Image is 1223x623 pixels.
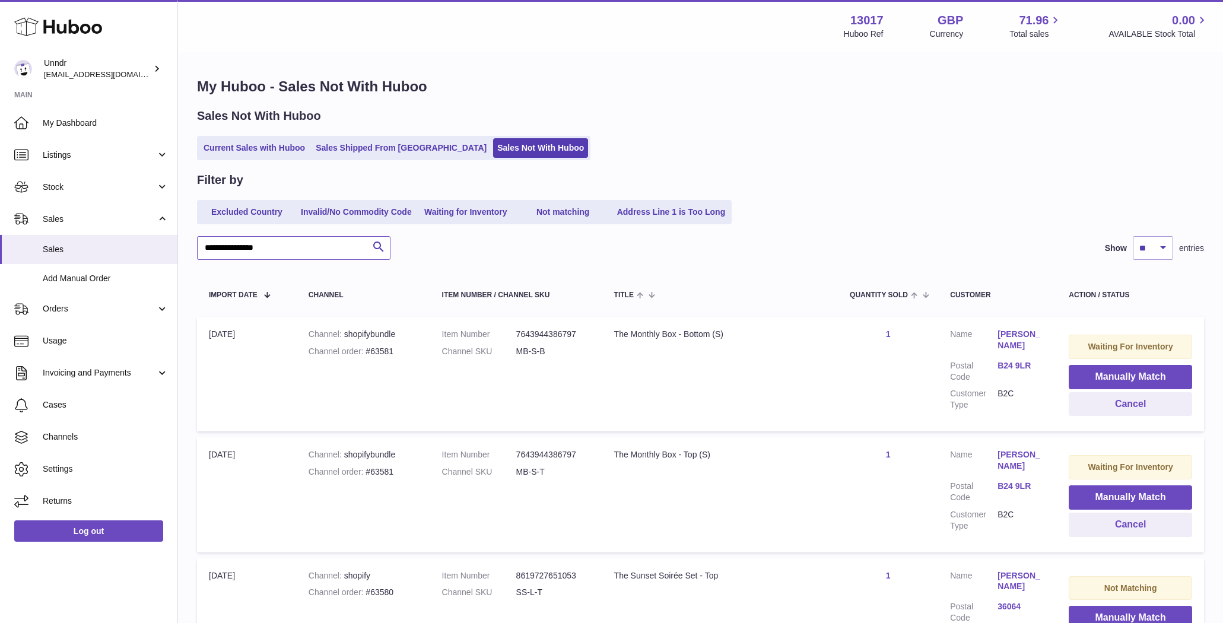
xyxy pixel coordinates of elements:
span: 0.00 [1172,12,1195,28]
dd: SS-L-T [516,587,590,598]
span: Usage [43,335,169,347]
span: Title [614,291,634,299]
span: Cases [43,399,169,411]
div: #63580 [309,587,418,598]
div: shopifybundle [309,449,418,460]
strong: Not Matching [1104,583,1157,593]
span: Channels [43,431,169,443]
dt: Customer Type [950,388,998,411]
a: Log out [14,520,163,542]
dt: Postal Code [950,360,998,383]
dd: B2C [998,388,1045,411]
a: Sales Not With Huboo [493,138,588,158]
dt: Channel SKU [442,587,516,598]
div: Currency [930,28,964,40]
strong: 13017 [850,12,884,28]
a: [PERSON_NAME] [998,570,1045,593]
span: 71.96 [1019,12,1049,28]
dd: MB-S-T [516,466,590,478]
span: Returns [43,495,169,507]
span: Quantity Sold [850,291,908,299]
a: Sales Shipped From [GEOGRAPHIC_DATA] [312,138,491,158]
dt: Customer Type [950,509,998,532]
a: 36064 [998,601,1045,612]
a: Address Line 1 is Too Long [613,202,730,222]
strong: Channel [309,571,344,580]
span: entries [1179,243,1204,254]
strong: Channel order [309,347,366,356]
span: Sales [43,244,169,255]
span: [EMAIL_ADDRESS][DOMAIN_NAME] [44,69,174,79]
dt: Item Number [442,449,516,460]
span: Orders [43,303,156,314]
h2: Filter by [197,172,243,188]
button: Cancel [1069,513,1192,537]
div: Item Number / Channel SKU [442,291,590,299]
a: 1 [886,450,891,459]
a: B24 9LR [998,360,1045,371]
h2: Sales Not With Huboo [197,108,321,124]
span: Sales [43,214,156,225]
dt: Name [950,570,998,596]
dt: Name [950,329,998,354]
dd: 7643944386797 [516,329,590,340]
strong: GBP [938,12,963,28]
strong: Channel order [309,467,366,476]
button: Cancel [1069,392,1192,417]
div: #63581 [309,466,418,478]
a: B24 9LR [998,481,1045,492]
dd: MB-S-B [516,346,590,357]
a: [PERSON_NAME] [998,449,1045,472]
div: shopifybundle [309,329,418,340]
span: Total sales [1009,28,1062,40]
a: 1 [886,571,891,580]
dt: Name [950,449,998,475]
img: sofiapanwar@gmail.com [14,60,32,78]
div: Channel [309,291,418,299]
span: Add Manual Order [43,273,169,284]
a: 0.00 AVAILABLE Stock Total [1108,12,1209,40]
div: The Sunset Soirée Set - Top [614,570,826,581]
strong: Channel [309,450,344,459]
div: Customer [950,291,1045,299]
td: [DATE] [197,437,297,552]
span: AVAILABLE Stock Total [1108,28,1209,40]
span: Invoicing and Payments [43,367,156,379]
strong: Channel order [309,587,366,597]
strong: Channel [309,329,344,339]
strong: Waiting For Inventory [1088,342,1173,351]
td: [DATE] [197,317,297,431]
dt: Item Number [442,329,516,340]
span: Settings [43,463,169,475]
a: Current Sales with Huboo [199,138,309,158]
span: Listings [43,150,156,161]
dt: Item Number [442,570,516,581]
div: Action / Status [1069,291,1192,299]
span: Import date [209,291,258,299]
a: 1 [886,329,891,339]
a: Invalid/No Commodity Code [297,202,416,222]
a: 71.96 Total sales [1009,12,1062,40]
div: The Monthly Box - Bottom (S) [614,329,826,340]
dt: Channel SKU [442,346,516,357]
strong: Waiting For Inventory [1088,462,1173,472]
label: Show [1105,243,1127,254]
button: Manually Match [1069,365,1192,389]
button: Manually Match [1069,485,1192,510]
span: Stock [43,182,156,193]
dd: B2C [998,509,1045,532]
dt: Channel SKU [442,466,516,478]
span: My Dashboard [43,117,169,129]
dt: Postal Code [950,481,998,503]
a: Excluded Country [199,202,294,222]
a: [PERSON_NAME] [998,329,1045,351]
dd: 7643944386797 [516,449,590,460]
h1: My Huboo - Sales Not With Huboo [197,77,1204,96]
dd: 8619727651053 [516,570,590,581]
div: #63581 [309,346,418,357]
a: Not matching [516,202,611,222]
div: Unndr [44,58,151,80]
div: Huboo Ref [844,28,884,40]
a: Waiting for Inventory [418,202,513,222]
div: shopify [309,570,418,581]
